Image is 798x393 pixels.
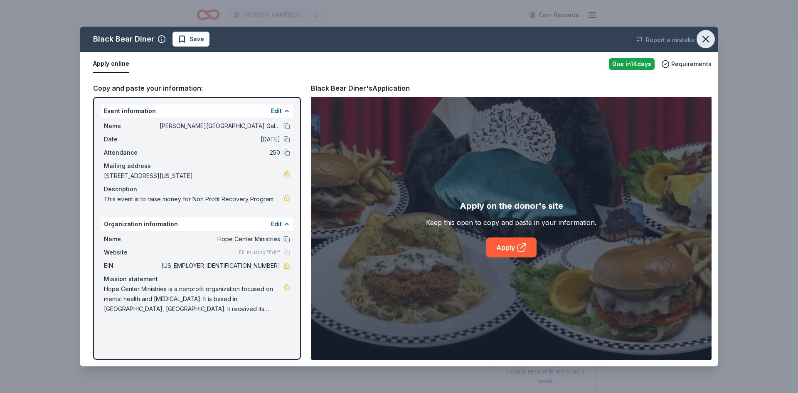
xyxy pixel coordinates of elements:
div: Organization information [101,218,293,231]
button: Edit [271,106,282,116]
div: Black Bear Diner's Application [311,83,410,94]
button: Apply online [93,55,129,73]
span: Name [104,121,160,131]
span: Fill in using "Edit" [239,249,280,256]
div: Mailing address [104,161,290,171]
div: Event information [101,104,293,118]
div: Keep this open to copy and paste in your information. [426,218,596,227]
span: This event is to raise money for Non Profit Recovery Program [104,194,283,204]
div: Black Bear Diner [93,32,154,46]
span: [US_EMPLOYER_IDENTIFICATION_NUMBER] [160,261,280,271]
button: Save [172,32,209,47]
span: [DATE] [160,134,280,144]
button: Requirements [661,59,712,69]
button: Report a mistake [636,35,695,45]
button: Edit [271,219,282,229]
div: Copy and paste your information: [93,83,301,94]
a: Apply [486,237,537,257]
span: Save [190,34,204,44]
div: Due in 14 days [609,58,655,70]
span: Name [104,234,160,244]
span: Requirements [671,59,712,69]
span: [PERSON_NAME][GEOGRAPHIC_DATA] Gala 2025 [160,121,280,131]
span: Website [104,247,160,257]
span: Attendance [104,148,160,158]
span: Hope Center Ministries [160,234,280,244]
span: Date [104,134,160,144]
span: Hope Center Ministries is a nonprofit organization focused on mental health and [MEDICAL_DATA]. I... [104,284,283,314]
div: Apply on the donor's site [460,199,563,213]
span: 250 [160,148,280,158]
div: Description [104,184,290,194]
span: EIN [104,261,160,271]
span: [STREET_ADDRESS][US_STATE] [104,171,283,181]
div: Mission statement [104,274,290,284]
